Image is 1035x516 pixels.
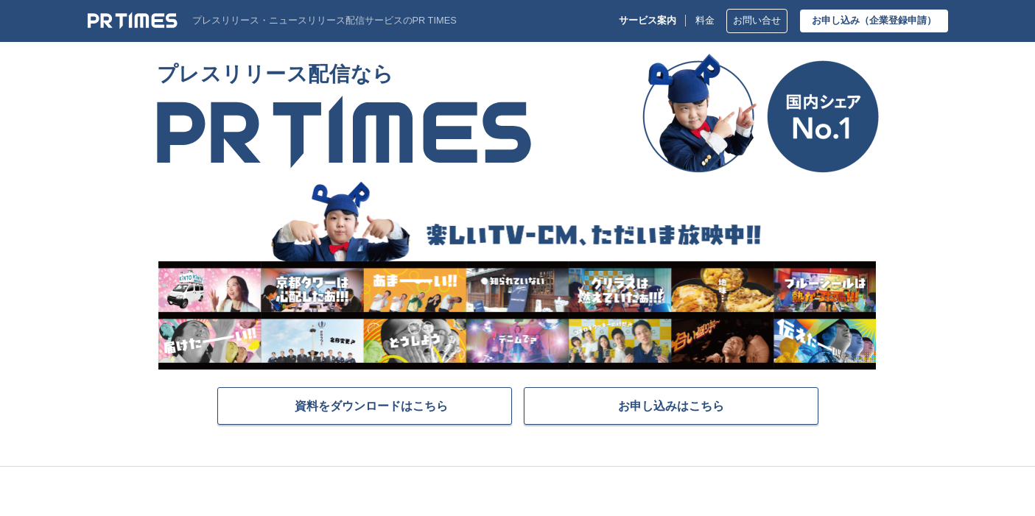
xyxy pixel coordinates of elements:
span: プレスリリース配信なら [157,54,531,95]
img: PR TIMES [88,12,178,29]
a: 料金 [695,15,715,26]
a: お申し込み（企業登録申請） [800,10,948,32]
a: 資料をダウンロードはこちら [217,387,512,425]
p: プレスリリース・ニュースリリース配信サービスのPR TIMES [192,15,457,26]
img: 国内シェア No.1 [642,54,879,173]
span: 資料をダウンロードはこちら [295,398,448,413]
a: お申し込みはこちら [524,387,818,425]
a: お問い合せ [726,9,787,33]
img: 楽しいTV-CM、ただいま放映中!! [157,179,876,370]
img: PR TIMES [157,95,531,169]
span: （企業登録申請） [860,15,936,26]
p: サービス案内 [619,15,676,26]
